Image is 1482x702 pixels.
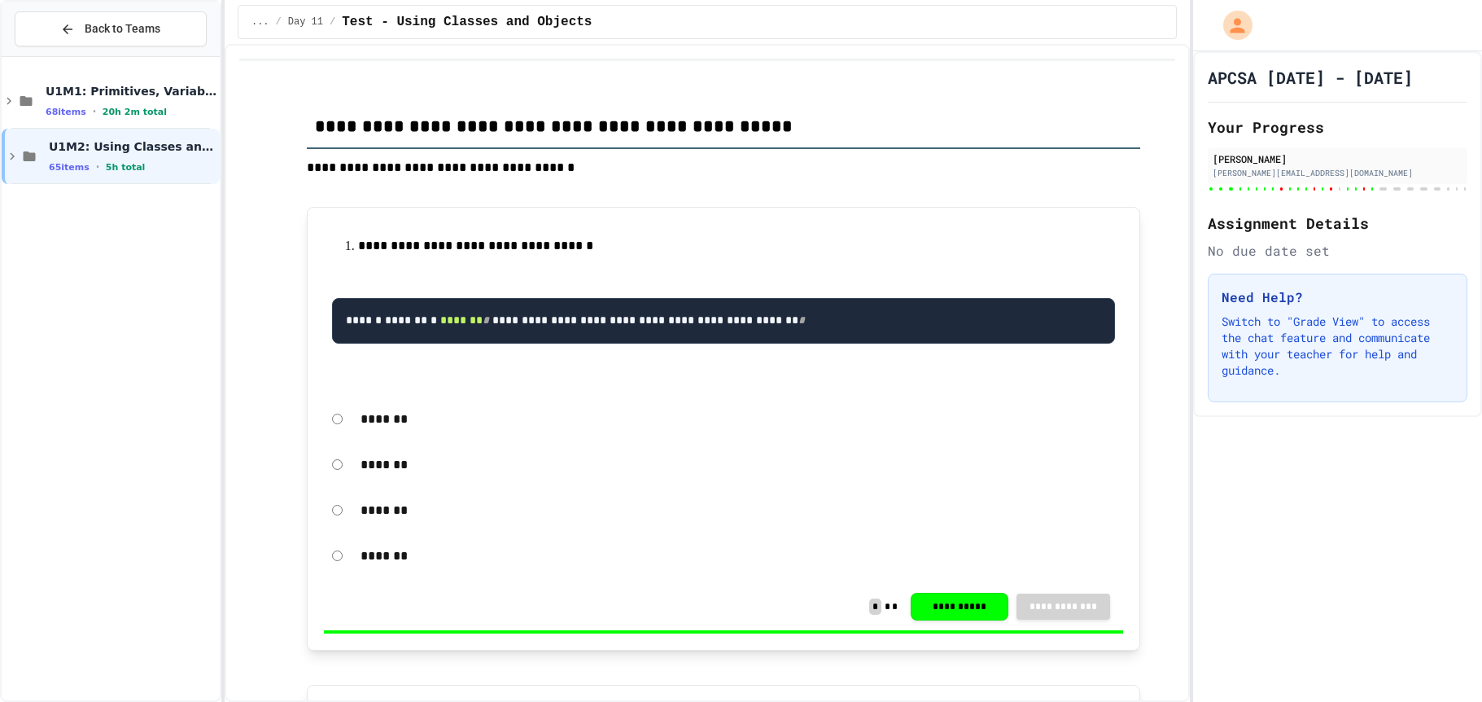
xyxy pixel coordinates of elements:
[251,15,269,29] span: ...
[1208,66,1413,89] h1: APCSA [DATE] - [DATE]
[330,15,335,29] span: /
[1213,167,1462,179] div: [PERSON_NAME][EMAIL_ADDRESS][DOMAIN_NAME]
[15,11,207,46] button: Back to Teams
[1222,314,1454,379] p: Switch to "Grade View" to access the chat feature and communicate with your teacher for help and ...
[49,162,90,173] span: 65 items
[1222,287,1454,307] h3: Need Help?
[46,107,86,117] span: 68 items
[85,20,160,37] span: Back to Teams
[1208,212,1467,235] h2: Assignment Details
[288,15,323,29] span: Day 11
[106,162,146,173] span: 5h total
[96,160,99,173] span: •
[103,107,167,117] span: 20h 2m total
[1208,241,1467,261] div: No due date set
[1208,116,1467,138] h2: Your Progress
[342,12,592,32] span: Test - Using Classes and Objects
[93,105,96,118] span: •
[1213,151,1462,166] div: [PERSON_NAME]
[276,15,282,29] span: /
[1206,7,1257,44] div: My Account
[49,139,216,154] span: U1M2: Using Classes and Objects
[46,84,216,99] span: U1M1: Primitives, Variables, Basic I/O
